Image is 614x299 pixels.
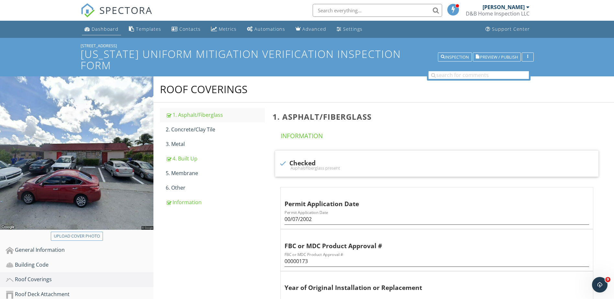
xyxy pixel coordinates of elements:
a: Settings [334,23,365,35]
div: General Information [6,246,153,254]
div: FBC or MDC Product Approval # [285,232,574,251]
div: Upload cover photo [54,233,100,239]
a: Contacts [169,23,203,35]
div: Automations [254,26,285,32]
div: Contacts [179,26,201,32]
div: Roof Deck Attachment [6,290,153,299]
div: 3. Metal [166,140,265,148]
img: The Best Home Inspection Software - Spectora [81,3,95,17]
a: Inspection [438,54,472,60]
div: 4. Built Up [166,155,265,162]
div: Asphalt/fiberglass present [279,165,595,171]
div: Support Center [492,26,530,32]
input: Search everything... [313,4,442,17]
div: [STREET_ADDRESS] [81,43,534,48]
a: Dashboard [82,23,121,35]
span: SPECTORA [99,3,152,17]
div: Inspection [441,55,469,60]
span: 9 [605,277,610,282]
div: Roof Coverings [6,275,153,284]
div: Permit Application Date [285,190,574,209]
input: Permit Application Date [285,214,589,225]
button: Inspection [438,53,472,62]
a: Advanced [293,23,329,35]
a: SPECTORA [81,9,152,22]
div: Information [166,198,265,206]
a: Automations (Basic) [244,23,288,35]
div: D&B Home Inspection LLC [466,10,530,17]
a: Preview / Publish [473,54,521,60]
div: Settings [343,26,363,32]
h3: 1. Asphalt/Fiberglass [273,112,604,121]
iframe: Intercom live chat [592,277,608,293]
span: Preview / Publish [480,55,518,59]
div: [PERSON_NAME] [483,4,525,10]
div: Dashboard [92,26,118,32]
div: 2. Concrete/Clay Tile [166,126,265,133]
div: 5. Membrane [166,169,265,177]
div: Year of Original Installation or Replacement [285,274,574,293]
div: Advanced [302,26,326,32]
a: Metrics [208,23,239,35]
div: Templates [136,26,161,32]
button: Upload cover photo [51,232,103,241]
input: search for comments [429,71,529,79]
a: Support Center [483,23,532,35]
a: Templates [126,23,164,35]
input: FBC or MDC Product Approval # [285,256,589,267]
div: Building Code [6,261,153,269]
div: Metrics [219,26,237,32]
button: Preview / Publish [473,53,521,62]
h4: Information [281,129,596,140]
div: 1. Asphalt/Fiberglass [166,111,265,119]
h1: [US_STATE] Uniform Mitigation Verification Inspection Form [81,48,534,71]
div: Roof Coverings [160,83,248,96]
div: 6. Other [166,184,265,192]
